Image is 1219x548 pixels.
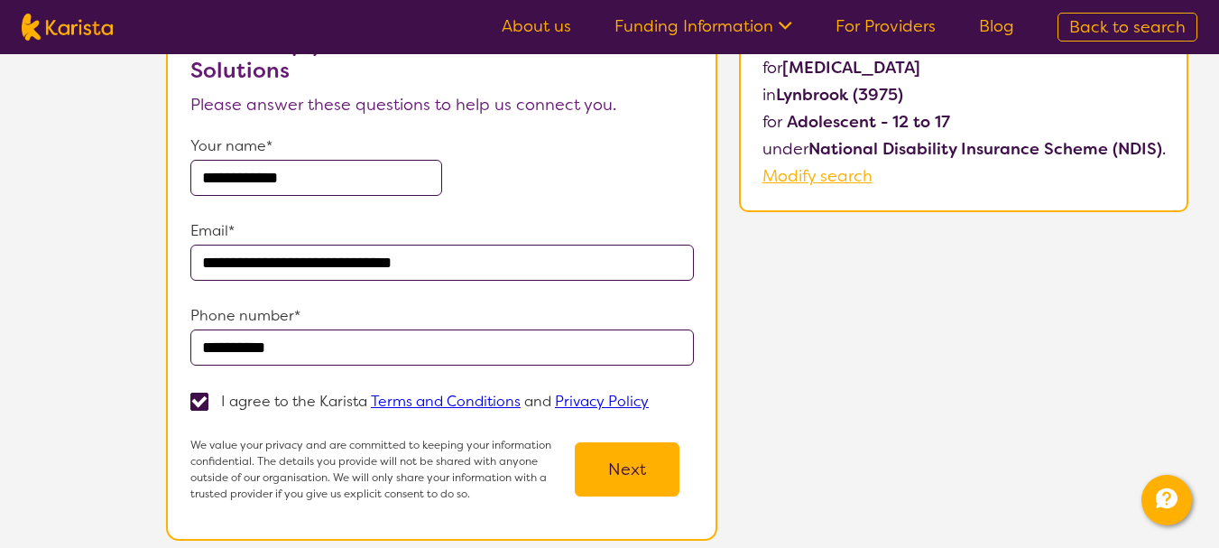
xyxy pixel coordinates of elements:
[776,84,903,106] b: Lynbrook (3975)
[762,81,1166,108] p: in
[782,57,920,79] b: [MEDICAL_DATA]
[190,29,633,85] b: Let us help you connect to MaCare Health Solutions
[787,111,950,133] b: Adolescent - 12 to 17
[190,437,560,502] p: We value your privacy and are committed to keeping your information confidential. The details you...
[190,133,694,160] p: Your name*
[836,15,936,37] a: For Providers
[371,392,521,411] a: Terms and Conditions
[190,91,694,118] p: Please answer these questions to help us connect you.
[762,165,873,187] a: Modify search
[1057,13,1197,42] a: Back to search
[1069,16,1186,38] span: Back to search
[502,15,571,37] a: About us
[979,15,1014,37] a: Blog
[190,302,694,330] p: Phone number*
[575,442,679,497] button: Next
[762,27,1166,190] p: You have selected
[762,108,1166,135] p: for
[190,218,694,245] p: Email*
[1141,475,1192,525] button: Channel Menu
[762,54,1166,81] p: for
[808,138,1162,160] b: National Disability Insurance Scheme (NDIS)
[762,135,1166,163] p: under .
[221,392,649,411] p: I agree to the Karista and
[555,392,649,411] a: Privacy Policy
[614,15,792,37] a: Funding Information
[22,14,113,41] img: Karista logo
